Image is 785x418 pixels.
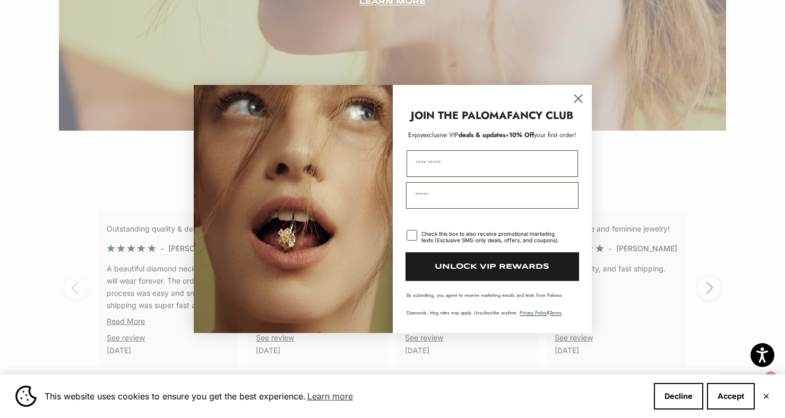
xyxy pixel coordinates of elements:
[520,309,547,316] a: Privacy Policy
[406,182,579,209] input: Email
[15,386,37,407] img: Cookie banner
[45,388,645,404] span: This website uses cookies to ensure you get the best experience.
[654,383,703,410] button: Decline
[423,130,459,140] span: exclusive VIP
[406,252,579,281] button: UNLOCK VIP REWARDS
[423,130,505,140] span: deals & updates
[507,108,573,123] strong: FANCY CLUB
[407,150,578,177] input: First Name
[505,130,576,140] span: + your first order!
[520,309,563,316] span: & .
[569,89,588,108] button: Close dialog
[421,231,565,243] div: Check this box to also receive promotional marketing texts (Exclusive SMS-only deals, offers, and...
[550,309,562,316] a: Terms
[306,388,355,404] a: Learn more
[194,85,393,333] img: Loading...
[408,130,423,140] span: Enjoy
[509,130,534,140] span: 10% Off
[411,108,507,123] strong: JOIN THE PALOMA
[707,383,755,410] button: Accept
[763,393,770,399] button: Close
[407,292,578,316] p: By submitting, you agree to receive marketing emails and texts from Paloma Diamonds. Msg rates ma...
